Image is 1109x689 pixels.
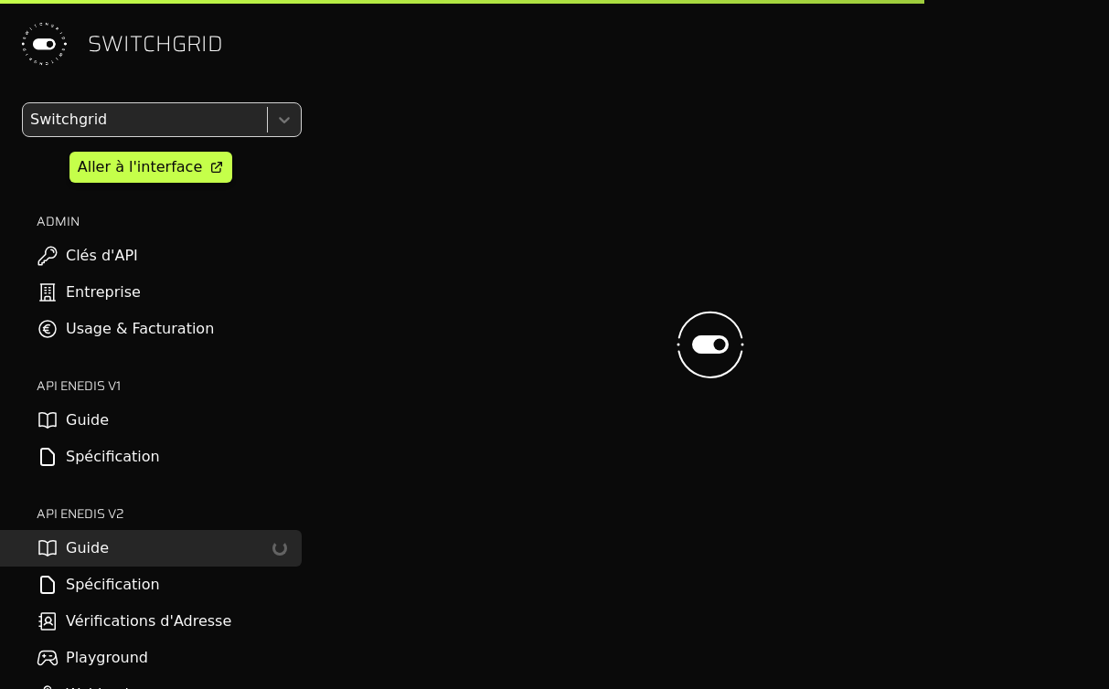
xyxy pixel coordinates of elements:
h2: API ENEDIS v2 [37,504,302,523]
div: Aller à l'interface [78,156,202,178]
img: Switchgrid Logo [15,15,73,73]
span: SWITCHGRID [88,29,223,58]
a: Aller à l'interface [69,152,232,183]
div: loading [272,540,289,557]
h2: ADMIN [37,212,302,230]
h2: API ENEDIS v1 [37,376,302,395]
